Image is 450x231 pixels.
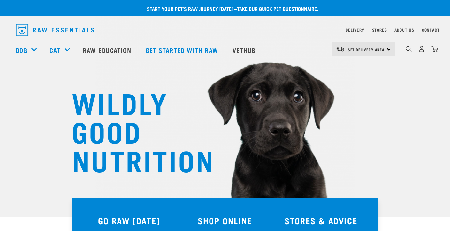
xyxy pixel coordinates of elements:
img: home-icon-1@2x.png [406,46,412,52]
img: Raw Essentials Logo [16,24,94,36]
a: Stores [372,29,387,31]
a: Cat [50,45,60,55]
h3: STORES & ADVICE [277,216,365,226]
a: Vethub [226,37,264,63]
h3: GO RAW [DATE] [85,216,173,226]
img: home-icon@2x.png [431,46,438,52]
a: About Us [394,29,414,31]
img: van-moving.png [336,46,345,52]
img: user.png [418,46,425,52]
nav: dropdown navigation [11,21,440,39]
a: Dog [16,45,27,55]
a: Get started with Raw [139,37,226,63]
a: take our quick pet questionnaire. [237,7,318,10]
a: Contact [422,29,440,31]
span: Set Delivery Area [348,48,385,51]
a: Delivery [346,29,364,31]
h3: SHOP ONLINE [181,216,269,226]
h1: WILDLY GOOD NUTRITION [72,88,200,174]
a: Raw Education [76,37,139,63]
